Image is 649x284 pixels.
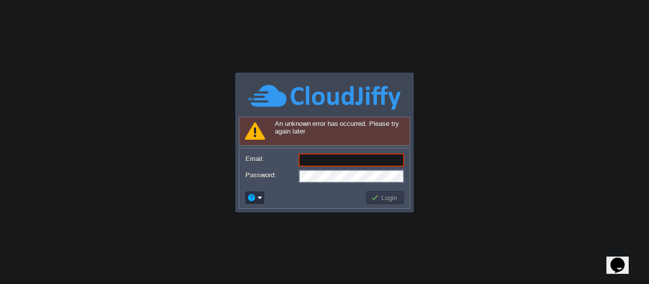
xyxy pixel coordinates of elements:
label: Password: [245,170,298,180]
div: An unknown error has occurred. Please try again later [239,117,410,146]
iframe: chat widget [606,243,639,274]
label: Email: [245,153,298,164]
img: CloudJiffy [248,83,401,111]
button: Login [371,193,400,202]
